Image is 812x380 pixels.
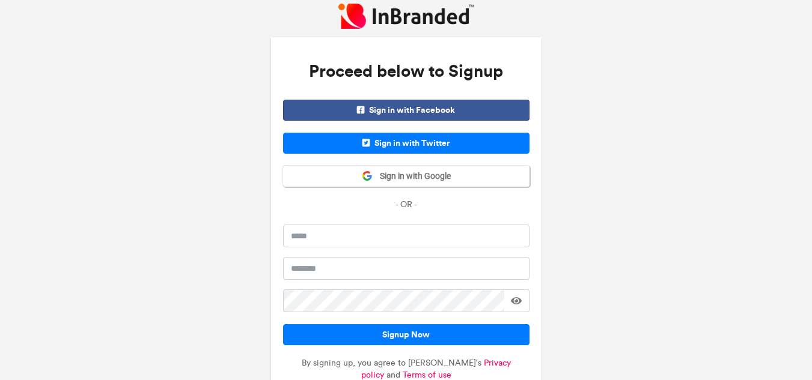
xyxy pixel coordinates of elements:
h3: Proceed below to Signup [283,49,530,94]
button: Signup Now [283,324,530,345]
img: InBranded Logo [338,4,474,28]
a: Terms of use [403,370,451,380]
span: Sign in with Facebook [283,100,530,121]
a: Privacy policy [361,358,511,380]
span: Sign in with Twitter [283,133,530,154]
p: - OR - [283,199,530,211]
button: Sign in with Google [283,166,530,187]
span: Sign in with Google [373,170,451,182]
